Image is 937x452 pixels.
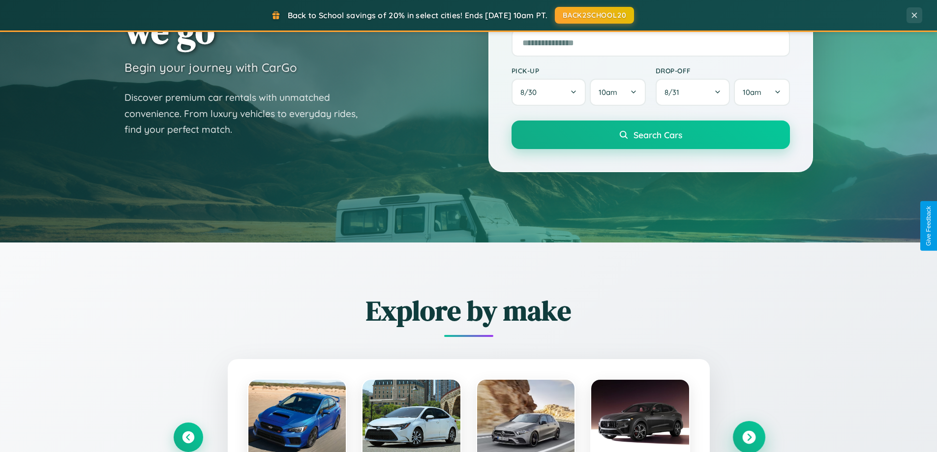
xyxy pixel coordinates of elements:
[656,66,790,75] label: Drop-off
[925,206,932,246] div: Give Feedback
[665,88,684,97] span: 8 / 31
[174,292,764,330] h2: Explore by make
[124,60,297,75] h3: Begin your journey with CarGo
[555,7,634,24] button: BACK2SCHOOL20
[599,88,617,97] span: 10am
[734,79,789,106] button: 10am
[520,88,542,97] span: 8 / 30
[288,10,547,20] span: Back to School savings of 20% in select cities! Ends [DATE] 10am PT.
[512,121,790,149] button: Search Cars
[512,79,586,106] button: 8/30
[124,90,370,138] p: Discover premium car rentals with unmatched convenience. From luxury vehicles to everyday rides, ...
[634,129,682,140] span: Search Cars
[590,79,645,106] button: 10am
[743,88,761,97] span: 10am
[656,79,730,106] button: 8/31
[512,66,646,75] label: Pick-up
